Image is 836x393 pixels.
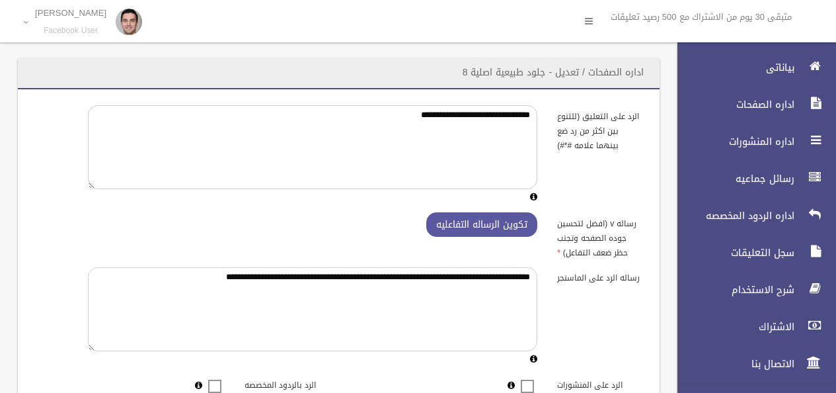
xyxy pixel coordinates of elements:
[666,209,798,222] span: اداره الردود المخصصه
[666,320,798,333] span: الاشتراك
[666,164,836,193] a: رسائل جماعيه
[426,212,537,237] button: تكوين الرساله التفاعليه
[666,98,798,111] span: اداره الصفحات
[666,127,836,156] a: اداره المنشورات
[35,26,106,36] small: Facebook User
[547,212,652,260] label: رساله v (افضل لتحسين جوده الصفحه وتجنب حظر ضعف التفاعل)
[666,201,836,230] a: اداره الردود المخصصه
[666,349,836,378] a: الاتصال بنا
[666,90,836,119] a: اداره الصفحات
[666,53,836,82] a: بياناتى
[666,246,798,259] span: سجل التعليقات
[666,172,798,185] span: رسائل جماعيه
[666,275,836,304] a: شرح الاستخدام
[666,135,798,148] span: اداره المنشورات
[666,61,798,74] span: بياناتى
[447,60,660,85] header: اداره الصفحات / تعديل - جلود طبيعية اصلية 8
[666,238,836,267] a: سجل التعليقات
[35,8,106,18] p: [PERSON_NAME]
[666,283,798,296] span: شرح الاستخدام
[666,357,798,371] span: الاتصال بنا
[547,105,652,153] label: الرد على التعليق (للتنوع بين اكثر من رد ضع بينهما علامه #*#)
[666,312,836,341] a: الاشتراك
[547,267,652,286] label: رساله الرد على الماسنجر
